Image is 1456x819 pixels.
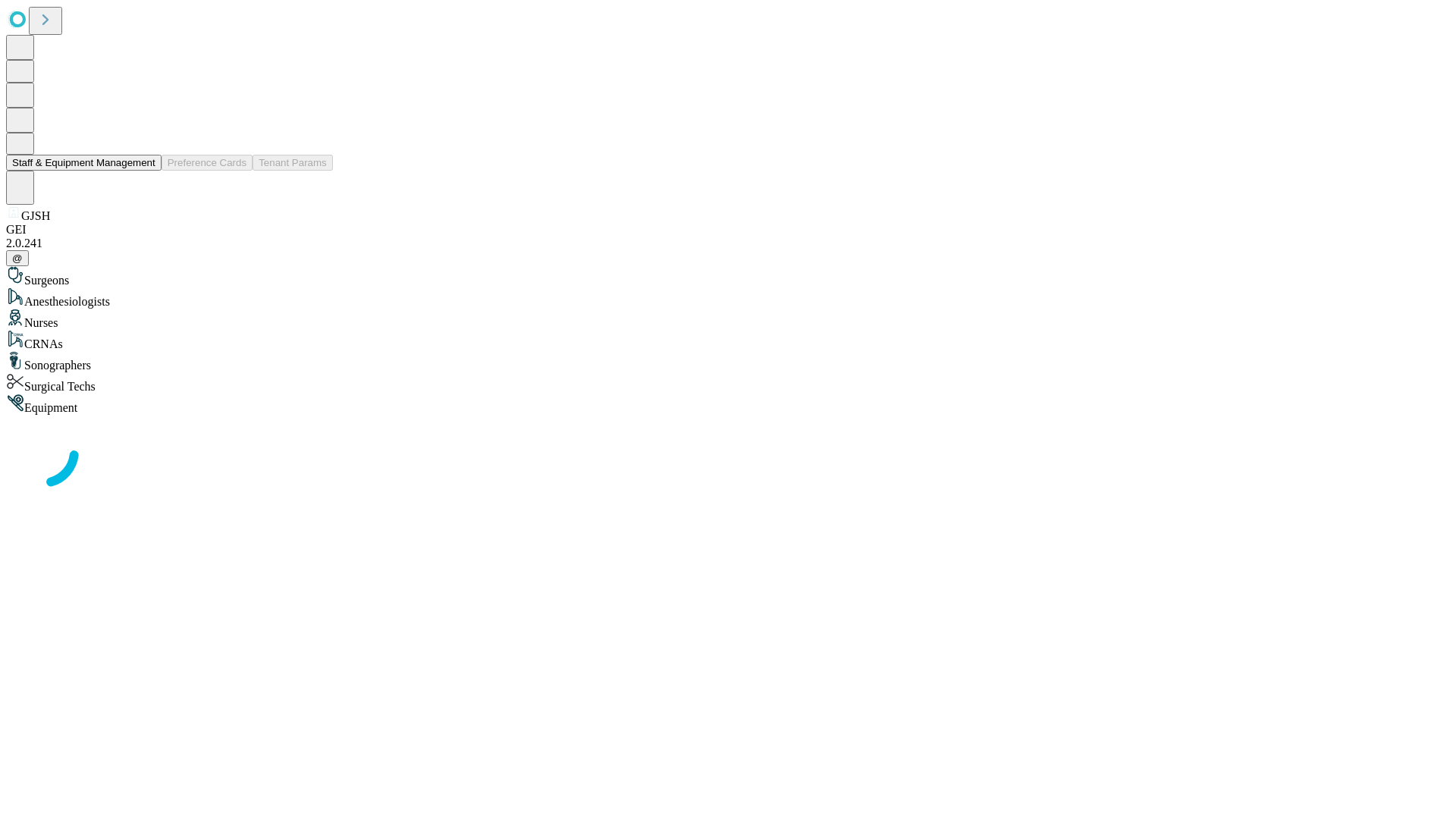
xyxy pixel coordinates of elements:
[6,287,1450,309] div: Anesthesiologists
[6,250,29,266] button: @
[12,253,23,264] span: @
[6,237,1450,250] div: 2.0.241
[6,394,1450,415] div: Equipment
[6,309,1450,330] div: Nurses
[6,372,1450,394] div: Surgical Techs
[6,266,1450,287] div: Surgeons
[6,155,162,171] button: Staff & Equipment Management
[162,155,253,171] button: Preference Cards
[6,223,1450,237] div: GEI
[6,330,1450,351] div: CRNAs
[253,155,333,171] button: Tenant Params
[21,209,50,222] span: GJSH
[6,351,1450,372] div: Sonographers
